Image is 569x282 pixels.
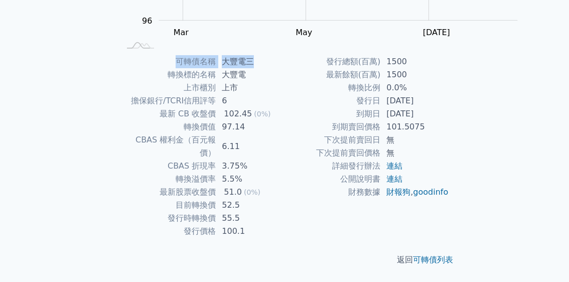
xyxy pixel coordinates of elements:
div: 102.45 [222,107,254,120]
td: 101.5075 [380,120,449,133]
div: 51.0 [222,186,244,199]
td: 97.14 [216,120,285,133]
td: 52.5 [216,199,285,212]
td: 上市櫃別 [120,81,216,94]
td: 0.0% [380,81,449,94]
td: 6.11 [216,133,285,160]
iframe: Chat Widget [519,234,569,282]
tspan: 96 [142,16,152,26]
td: 下次提前賣回價格 [285,147,380,160]
td: CBAS 權利金（百元報價） [120,133,216,160]
td: 55.5 [216,212,285,225]
td: CBAS 折現率 [120,160,216,173]
a: 財報狗 [386,187,410,197]
td: 轉換價值 [120,120,216,133]
td: 發行時轉換價 [120,212,216,225]
td: 到期賣回價格 [285,120,380,133]
td: 發行總額(百萬) [285,55,380,68]
span: (0%) [254,110,270,118]
td: 到期日 [285,107,380,120]
td: 最新股票收盤價 [120,186,216,199]
a: goodinfo [413,187,448,197]
tspan: May [296,28,312,37]
td: 轉換比例 [285,81,380,94]
td: 可轉債名稱 [120,55,216,68]
td: 擔保銀行/TCRI信用評等 [120,94,216,107]
td: 發行價格 [120,225,216,238]
span: (0%) [244,188,260,196]
td: 最新 CB 收盤價 [120,107,216,120]
td: 6 [216,94,285,107]
a: 連結 [386,161,402,171]
td: 1500 [380,68,449,81]
td: 100.1 [216,225,285,238]
tspan: [DATE] [423,28,450,37]
td: [DATE] [380,94,449,107]
td: [DATE] [380,107,449,120]
td: 大豐電三 [216,55,285,68]
td: 下次提前賣回日 [285,133,380,147]
a: 可轉債列表 [413,255,453,264]
td: 無 [380,147,449,160]
td: 詳細發行辦法 [285,160,380,173]
td: 發行日 [285,94,380,107]
td: , [380,186,449,199]
td: 上市 [216,81,285,94]
a: 連結 [386,174,402,184]
td: 最新餘額(百萬) [285,68,380,81]
td: 5.5% [216,173,285,186]
td: 無 [380,133,449,147]
td: 公開說明書 [285,173,380,186]
td: 轉換標的名稱 [120,68,216,81]
td: 大豐電 [216,68,285,81]
p: 返回 [108,254,461,266]
div: 聊天小工具 [519,234,569,282]
td: 目前轉換價 [120,199,216,212]
td: 1500 [380,55,449,68]
tspan: Mar [174,28,189,37]
td: 3.75% [216,160,285,173]
td: 財務數據 [285,186,380,199]
td: 轉換溢價率 [120,173,216,186]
